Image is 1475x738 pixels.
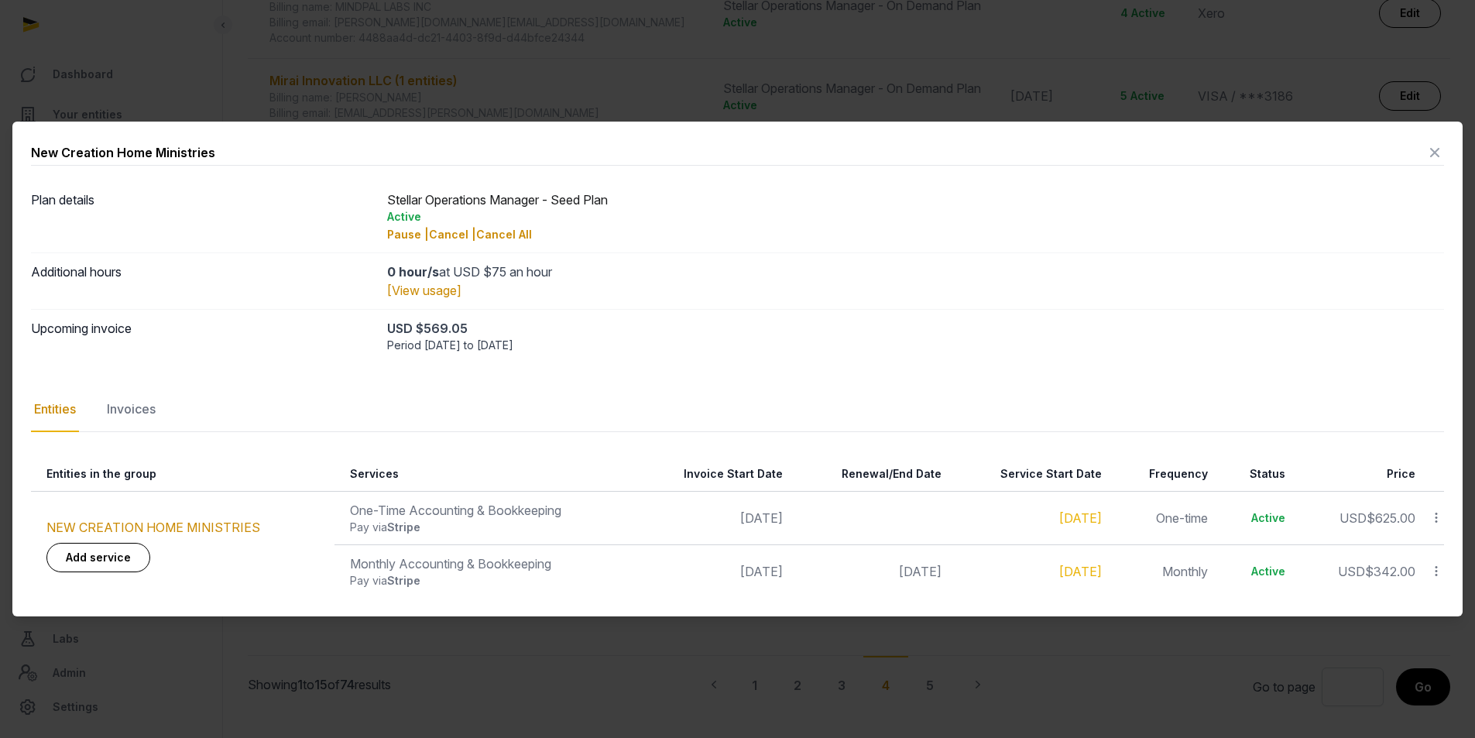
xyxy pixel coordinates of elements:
[387,263,1444,281] div: at USD $75 an hour
[387,520,420,534] span: Stripe
[31,263,375,300] dt: Additional hours
[31,319,375,353] dt: Upcoming invoice
[350,501,626,520] div: One-Time Accounting & Bookkeeping
[31,387,79,432] div: Entities
[387,574,420,587] span: Stripe
[635,545,792,599] td: [DATE]
[1111,545,1217,599] td: Monthly
[951,457,1111,492] th: Service Start Date
[31,143,215,162] div: New Creation Home Ministries
[1295,457,1425,492] th: Price
[46,520,260,535] a: NEW CREATION HOME MINISTRIES
[1340,510,1367,526] span: USD
[1217,457,1294,492] th: Status
[387,319,1444,338] div: USD $569.05
[1367,510,1415,526] span: $625.00
[334,457,635,492] th: Services
[1365,564,1415,579] span: $342.00
[1111,457,1217,492] th: Frequency
[1338,564,1365,579] span: USD
[387,283,461,298] a: [View usage]
[387,228,429,241] span: Pause |
[635,492,792,545] td: [DATE]
[635,457,792,492] th: Invoice Start Date
[46,543,150,572] a: Add service
[31,191,375,243] dt: Plan details
[387,338,1444,353] div: Period [DATE] to [DATE]
[1111,492,1217,545] td: One-time
[387,264,439,280] strong: 0 hour/s
[350,554,626,573] div: Monthly Accounting & Bookkeeping
[476,228,532,241] span: Cancel All
[350,573,626,589] div: Pay via
[1233,510,1285,526] div: Active
[31,457,334,492] th: Entities in the group
[792,457,951,492] th: Renewal/End Date
[1233,564,1285,579] div: Active
[429,228,476,241] span: Cancel |
[792,545,951,599] td: [DATE]
[31,387,1444,432] nav: Tabs
[350,520,626,535] div: Pay via
[1059,564,1102,579] a: [DATE]
[1059,510,1102,526] a: [DATE]
[104,387,159,432] div: Invoices
[387,191,1444,243] div: Stellar Operations Manager - Seed Plan
[387,209,1444,225] div: Active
